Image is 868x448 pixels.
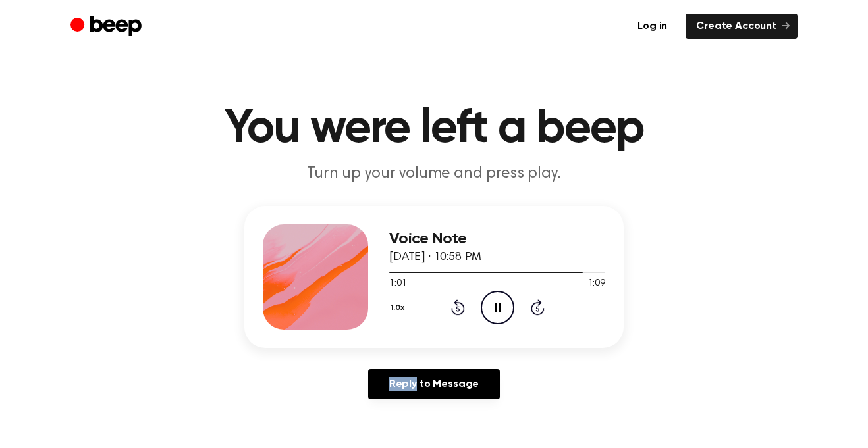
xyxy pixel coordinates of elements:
span: 1:09 [588,277,605,291]
a: Create Account [686,14,798,39]
a: Reply to Message [368,369,500,399]
span: 1:01 [389,277,406,291]
a: Log in [627,14,678,39]
h3: Voice Note [389,230,605,248]
h1: You were left a beep [97,105,771,153]
p: Turn up your volume and press play. [181,163,687,185]
button: 1.0x [389,297,410,319]
a: Beep [70,14,145,39]
span: [DATE] · 10:58 PM [389,251,481,263]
